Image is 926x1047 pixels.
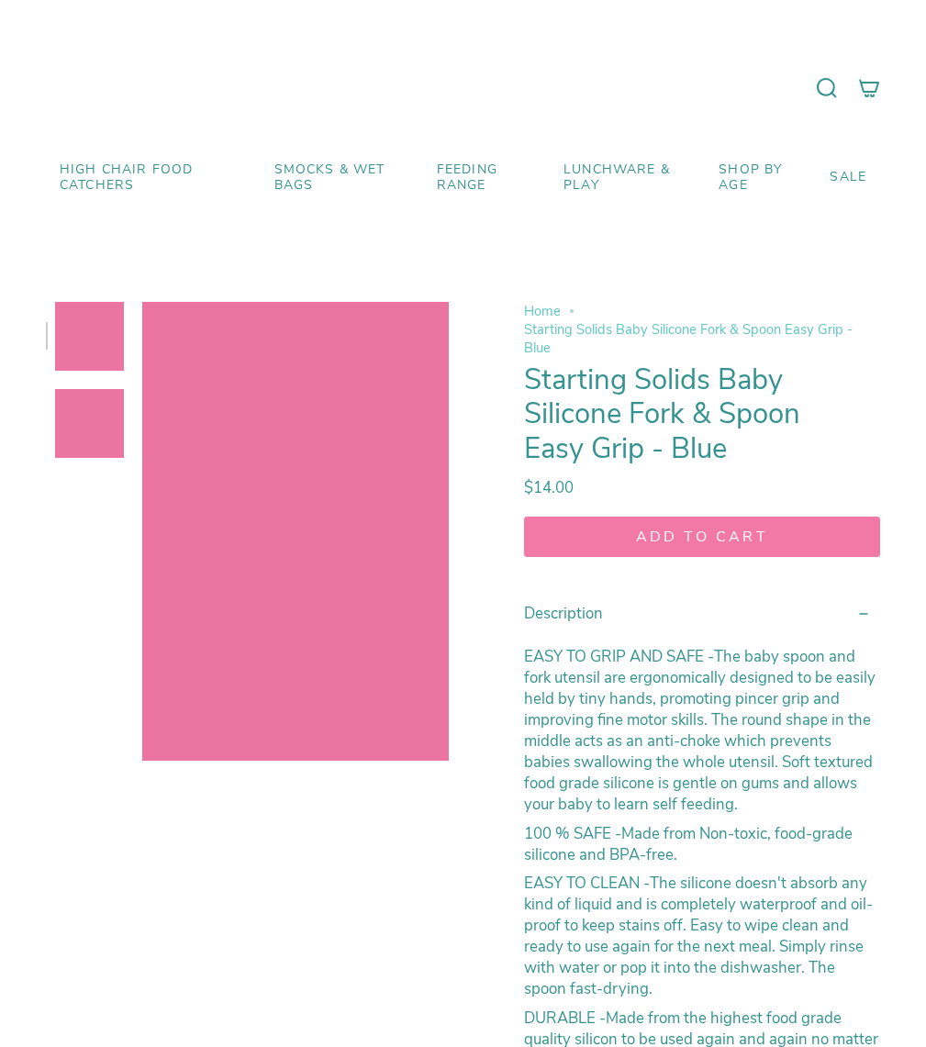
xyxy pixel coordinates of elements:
a: Home [524,302,561,320]
p: The silicone doesn't absorb any kind of liquid and is completely waterproof and oil-proof to keep... [524,874,881,1000]
span: Add to cart [541,527,864,547]
strong: 100 % SAFE - [524,823,621,844]
a: Lunchware & Play [550,149,705,207]
span: SALE [830,170,866,185]
a: SALE [816,149,880,207]
strong: EASY TO GRIP AND SAFE - [524,647,714,668]
span: Shop by Age [719,162,802,194]
a: Mumma’s Little Helpers [305,28,621,149]
span: High Chair Food Catchers [60,162,247,194]
span: $14.00 [524,477,574,498]
span: Smocks & Wet Bags [274,162,409,194]
p: The baby spoon and fork utensil are ergonomically designed to be easily held by tiny hands, promo... [524,647,881,816]
h1: Starting Solids Baby Silicone Fork & Spoon Easy Grip - Blue [524,363,817,466]
a: High Chair Food Catchers [46,149,261,207]
span: Feeding Range [437,162,536,194]
strong: DURABLE - [524,1008,606,1029]
a: Smocks & Wet Bags [261,149,423,207]
p: Made from Non-toxic, food-grade silicone and BPA-free. [524,823,881,865]
strong: EASY TO CLEAN - [524,874,650,895]
button: Add to cart [524,517,881,557]
span: Starting Solids Baby Silicone Fork & Spoon Easy Grip - Blue [524,320,881,357]
a: Feeding Range [423,149,550,207]
summary: Description [524,588,881,639]
span: Lunchware & Play [563,162,691,194]
a: Shop by Age [705,149,816,207]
